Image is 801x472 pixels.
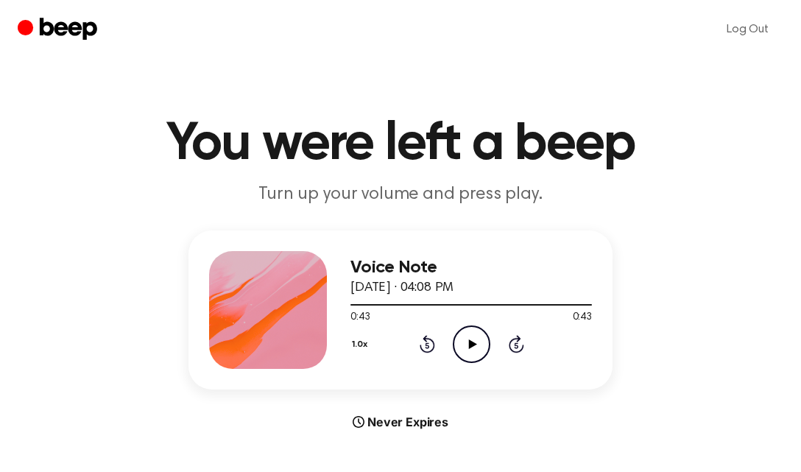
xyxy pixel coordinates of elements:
h3: Voice Note [350,258,592,278]
p: Turn up your volume and press play. [118,183,683,207]
a: Log Out [712,12,783,47]
span: 0:43 [573,310,592,325]
span: 0:43 [350,310,370,325]
a: Beep [18,15,101,44]
div: Never Expires [188,413,613,431]
span: [DATE] · 04:08 PM [350,281,454,295]
h1: You were left a beep [24,118,777,171]
button: 1.0x [350,332,373,357]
